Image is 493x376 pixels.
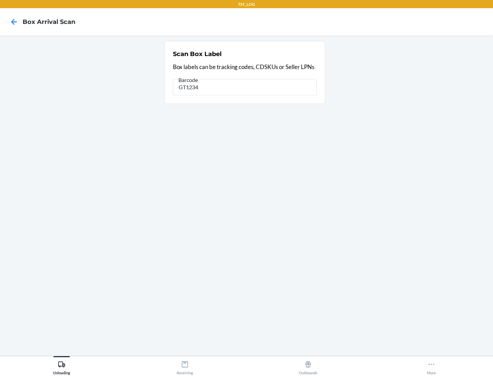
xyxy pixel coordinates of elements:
[427,358,436,375] div: More
[299,358,317,375] div: Outbounds
[173,50,222,58] h2: Scan Box Label
[370,356,493,375] button: More
[177,77,199,83] span: Barcode
[173,63,317,71] p: Box labels can be tracking codes, CDSKUs or Seller LPNs
[53,358,70,375] div: Unloading
[238,1,255,8] p: TST_LOG
[246,356,370,375] button: Outbounds
[177,358,193,375] div: Receiving
[123,356,246,375] button: Receiving
[173,79,317,95] input: Barcode
[23,17,75,26] h4: Box Arrival Scan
